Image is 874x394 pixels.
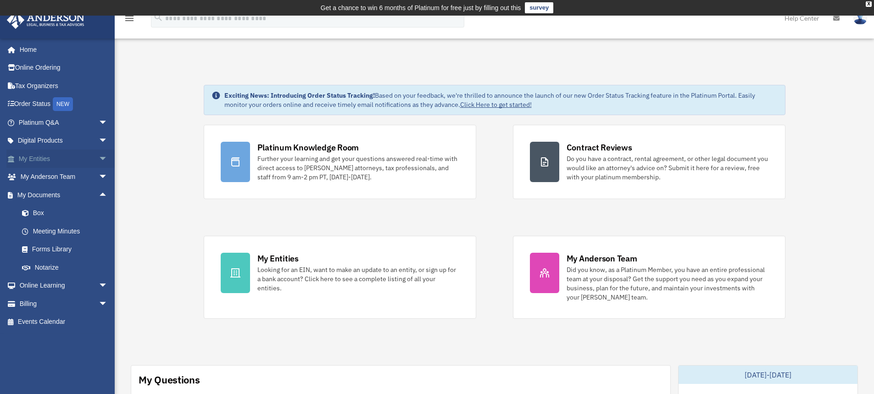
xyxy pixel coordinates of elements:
[99,277,117,295] span: arrow_drop_down
[204,236,476,319] a: My Entities Looking for an EIN, want to make an update to an entity, or sign up for a bank accoun...
[513,125,785,199] a: Contract Reviews Do you have a contract, rental agreement, or other legal document you would like...
[853,11,867,25] img: User Pic
[513,236,785,319] a: My Anderson Team Did you know, as a Platinum Member, you have an entire professional team at your...
[567,265,768,302] div: Did you know, as a Platinum Member, you have an entire professional team at your disposal? Get th...
[6,132,122,150] a: Digital Productsarrow_drop_down
[99,294,117,313] span: arrow_drop_down
[6,186,122,204] a: My Documentsarrow_drop_up
[567,154,768,182] div: Do you have a contract, rental agreement, or other legal document you would like an attorney's ad...
[6,150,122,168] a: My Entitiesarrow_drop_down
[13,222,122,240] a: Meeting Minutes
[257,142,359,153] div: Platinum Knowledge Room
[224,91,778,109] div: Based on your feedback, we're thrilled to announce the launch of our new Order Status Tracking fe...
[6,77,122,95] a: Tax Organizers
[6,168,122,186] a: My Anderson Teamarrow_drop_down
[6,95,122,114] a: Order StatusNEW
[4,11,87,29] img: Anderson Advisors Platinum Portal
[53,97,73,111] div: NEW
[6,294,122,313] a: Billingarrow_drop_down
[460,100,532,109] a: Click Here to get started!
[139,373,200,387] div: My Questions
[567,253,637,264] div: My Anderson Team
[124,16,135,24] a: menu
[6,113,122,132] a: Platinum Q&Aarrow_drop_down
[321,2,521,13] div: Get a chance to win 6 months of Platinum for free just by filling out this
[13,240,122,259] a: Forms Library
[99,150,117,168] span: arrow_drop_down
[13,258,122,277] a: Notarize
[13,204,122,222] a: Box
[99,168,117,187] span: arrow_drop_down
[6,277,122,295] a: Online Learningarrow_drop_down
[153,12,163,22] i: search
[224,91,375,100] strong: Exciting News: Introducing Order Status Tracking!
[99,113,117,132] span: arrow_drop_down
[866,1,872,7] div: close
[99,132,117,150] span: arrow_drop_down
[6,313,122,331] a: Events Calendar
[6,40,117,59] a: Home
[6,59,122,77] a: Online Ordering
[567,142,632,153] div: Contract Reviews
[124,13,135,24] i: menu
[257,253,299,264] div: My Entities
[204,125,476,199] a: Platinum Knowledge Room Further your learning and get your questions answered real-time with dire...
[525,2,553,13] a: survey
[679,366,857,384] div: [DATE]-[DATE]
[257,265,459,293] div: Looking for an EIN, want to make an update to an entity, or sign up for a bank account? Click her...
[257,154,459,182] div: Further your learning and get your questions answered real-time with direct access to [PERSON_NAM...
[99,186,117,205] span: arrow_drop_up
